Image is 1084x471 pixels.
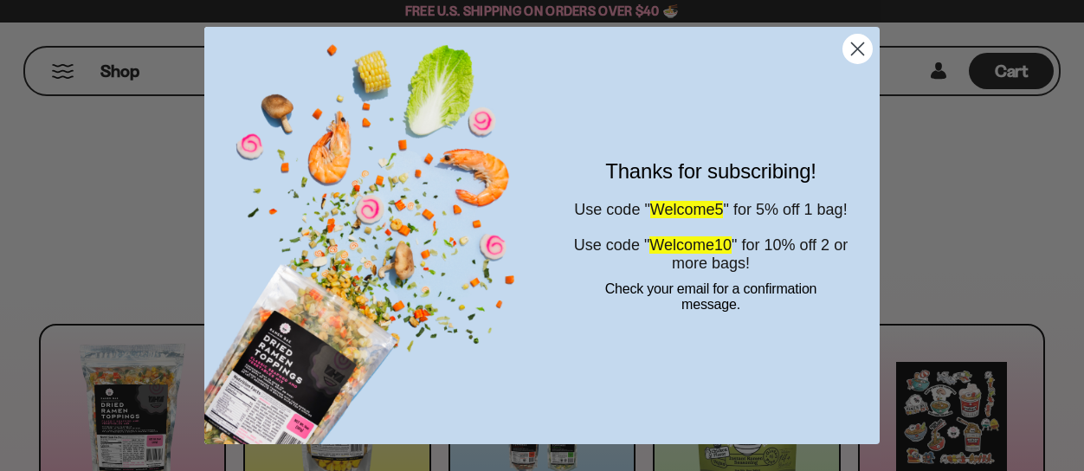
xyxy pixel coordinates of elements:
[204,27,542,444] img: 1bac8d1b-7fe6-4819-a495-e751b70da197.png
[574,236,848,272] span: Use code " " for 10% off 2 or more bags!
[842,34,873,64] button: Close dialog
[650,201,724,218] span: Welcome5
[649,236,732,254] span: Welcome10
[605,159,816,183] span: Thanks for subscribing!
[605,281,817,312] span: Check your email for a confirmation message.
[574,201,847,218] span: Use code " " for 5% off 1 bag!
